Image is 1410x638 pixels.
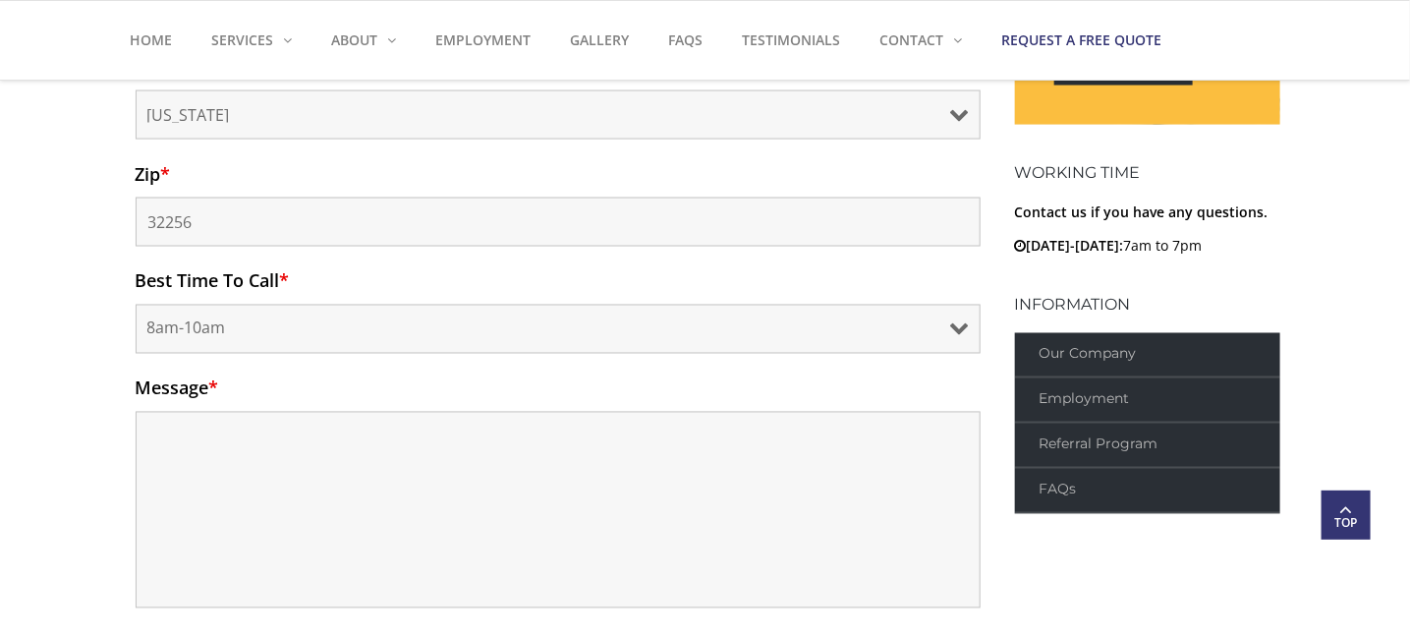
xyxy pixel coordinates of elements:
[417,1,551,80] a: Employment
[1027,236,1124,255] strong: [DATE]-[DATE]:
[669,30,704,49] strong: FAQs
[1015,234,1280,258] p: 7am to 7pm
[1015,378,1280,424] a: Employment
[1322,513,1371,533] span: Top
[136,378,219,398] label: Message
[136,164,171,184] label: Zip
[723,1,861,80] a: Testimonials
[571,30,630,49] strong: Gallery
[1015,469,1280,514] a: FAQs
[983,1,1182,80] a: Request a Free Quote
[861,1,983,80] a: Contact
[193,1,312,80] a: Services
[649,1,723,80] a: FAQs
[1322,491,1371,540] a: Top
[1015,297,1280,315] h2: Information
[436,30,532,49] strong: Employment
[332,30,378,49] strong: About
[312,1,417,80] a: About
[880,30,944,49] strong: Contact
[1002,30,1162,49] strong: Request a Free Quote
[1015,164,1280,182] h2: Working time
[551,1,649,80] a: Gallery
[743,30,841,49] strong: Testimonials
[1015,333,1280,378] a: Our Company
[131,1,193,80] a: Home
[1015,424,1280,469] a: Referral Program
[1015,203,1269,221] strong: Contact us if you have any questions.
[212,30,274,49] strong: Services
[131,30,173,49] strong: Home
[136,271,290,291] label: Best Time To Call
